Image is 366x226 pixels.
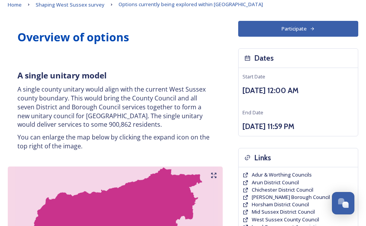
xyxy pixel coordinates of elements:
[242,85,354,96] h3: [DATE] 12:00 AM
[17,85,213,129] p: A single county unitary would align with the current West Sussex county boundary. This would brin...
[17,29,129,44] strong: Overview of options
[252,179,299,186] a: Arun District Council
[332,192,354,214] button: Open Chat
[252,208,315,216] a: Mid Sussex District Council
[36,1,105,8] span: Shaping West Sussex survey
[17,133,213,150] p: You can enlarge the map below by clicking the expand icon on the top right of the image.
[242,73,265,80] span: Start Date
[252,186,313,194] a: Chichester District Council
[254,53,274,64] h3: Dates
[242,121,354,132] h3: [DATE] 11:59 PM
[252,201,309,208] span: Horsham District Council
[252,171,312,178] a: Adur & Worthing Councils
[8,1,22,8] span: Home
[252,194,330,201] a: [PERSON_NAME] Borough Council
[254,152,271,163] h3: Links
[242,109,263,116] span: End Date
[238,21,358,37] button: Participate
[119,1,263,8] span: Options currently being explored within [GEOGRAPHIC_DATA]
[17,70,107,81] strong: A single unitary model
[252,171,312,178] span: Adur & Worthing Councils
[252,216,319,223] span: West Sussex County Council
[252,179,299,186] span: Arun District Council
[252,201,309,208] a: Horsham District Council
[252,216,319,223] a: West Sussex County Council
